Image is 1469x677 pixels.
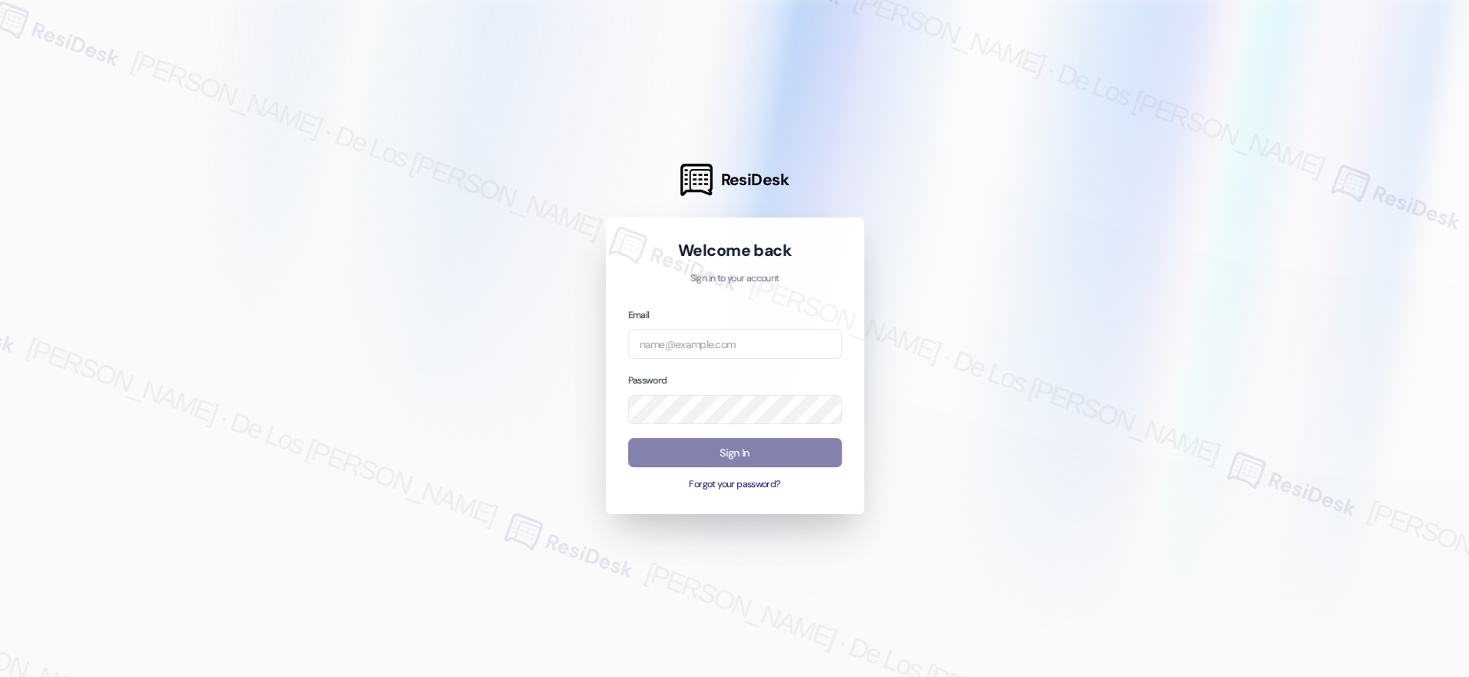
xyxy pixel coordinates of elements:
[628,309,650,321] label: Email
[628,329,842,359] input: name@example.com
[628,240,842,261] h1: Welcome back
[720,169,789,191] span: ResiDesk
[628,272,842,286] p: Sign in to your account
[628,478,842,492] button: Forgot your password?
[628,374,667,387] label: Password
[628,438,842,468] button: Sign In
[680,164,713,196] img: ResiDesk Logo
